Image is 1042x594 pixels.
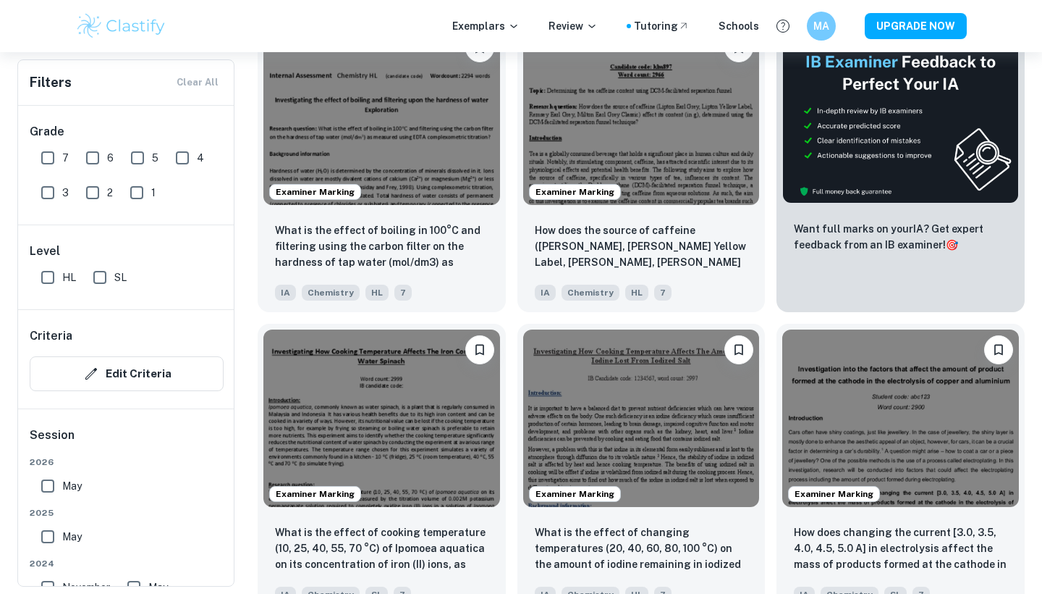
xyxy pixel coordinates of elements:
[270,488,360,501] span: Examiner Marking
[946,239,958,251] span: 🎯
[523,28,760,205] img: Chemistry IA example thumbnail: How does the source of caffeine (Lipton
[275,222,488,272] p: What is the effect of boiling in 100°C and filtering using the carbon filter on the hardness of t...
[782,28,1019,204] img: Thumbnail
[535,524,748,574] p: What is the effect of changing temperatures (20, 40, 60, 80, 100 °C) on the amount of iodine rema...
[302,285,360,301] span: Chemistry
[771,14,795,38] button: Help and Feedback
[719,18,759,34] a: Schools
[30,506,224,519] span: 2025
[530,488,620,501] span: Examiner Marking
[30,243,224,260] h6: Level
[625,285,648,301] span: HL
[530,185,620,198] span: Examiner Marking
[62,185,69,201] span: 3
[365,285,389,301] span: HL
[263,28,500,205] img: Chemistry IA example thumbnail: What is the effect of boiling in 100°C a
[865,13,967,39] button: UPGRADE NOW
[30,557,224,570] span: 2024
[114,269,127,285] span: SL
[197,150,204,166] span: 4
[152,150,158,166] span: 5
[465,335,494,364] button: Bookmark
[724,335,753,364] button: Bookmark
[654,285,672,301] span: 7
[275,524,488,574] p: What is the effect of cooking temperature (10, 25, 40, 55, 70 °C) of Ipomoea aquatica on its conc...
[523,330,760,507] img: Chemistry IA example thumbnail: What is the effect of changing temperatu
[62,478,82,494] span: May
[452,18,520,34] p: Exemplars
[535,222,748,272] p: How does the source of caffeine (Lipton Earl Grey, Lipton Yellow Label, Remsey Earl Grey, Milton ...
[807,12,836,41] button: MA
[30,72,72,93] h6: Filters
[275,285,296,301] span: IA
[75,12,167,41] img: Clastify logo
[984,335,1013,364] button: Bookmark
[789,488,879,501] span: Examiner Marking
[30,456,224,469] span: 2026
[517,22,766,312] a: Examiner MarkingBookmarkHow does the source of caffeine (Lipton Earl Grey, Lipton Yellow Label, R...
[107,185,113,201] span: 2
[30,427,224,456] h6: Session
[62,269,76,285] span: HL
[394,285,412,301] span: 7
[535,285,556,301] span: IA
[107,150,114,166] span: 6
[263,330,500,507] img: Chemistry IA example thumbnail: What is the effect of cooking temperatur
[794,221,1007,253] p: Want full marks on your IA ? Get expert feedback from an IB examiner!
[151,185,156,201] span: 1
[30,327,72,345] h6: Criteria
[548,18,598,34] p: Review
[776,22,1025,312] a: ThumbnailWant full marks on yourIA? Get expert feedback from an IB examiner!
[562,285,619,301] span: Chemistry
[794,524,1007,574] p: How does changing the current [3.0, 3.5, 4.0, 4.5, 5.0 A] in electrolysis affect the mass of prod...
[258,22,506,312] a: Examiner MarkingBookmarkWhat is the effect of boiling in 100°C and filtering using the carbon fil...
[270,185,360,198] span: Examiner Marking
[62,150,69,166] span: 7
[62,529,82,545] span: May
[30,356,224,391] button: Edit Criteria
[30,123,224,141] h6: Grade
[634,18,690,34] a: Tutoring
[813,18,830,34] h6: MA
[782,330,1019,507] img: Chemistry IA example thumbnail: How does changing the current [3.0, 3.5,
